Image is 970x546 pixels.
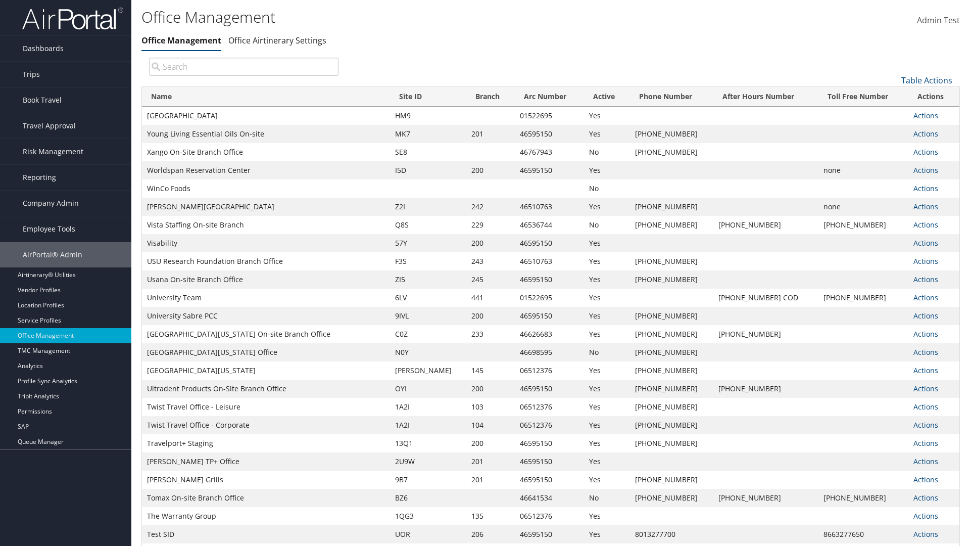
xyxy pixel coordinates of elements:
[713,380,818,398] td: [PHONE_NUMBER]
[584,416,629,434] td: Yes
[142,198,390,216] td: [PERSON_NAME][GEOGRAPHIC_DATA]
[466,252,515,270] td: 243
[466,307,515,325] td: 200
[466,452,515,471] td: 201
[515,325,584,343] td: 46626683
[390,198,466,216] td: Z2I
[390,325,466,343] td: C0Z
[515,489,584,507] td: 46641534
[23,87,62,113] span: Book Travel
[630,125,713,143] td: [PHONE_NUMBER]
[584,216,629,234] td: No
[390,507,466,525] td: 1QG3
[515,507,584,525] td: 06512376
[466,380,515,398] td: 200
[908,87,959,107] th: Actions
[584,270,629,289] td: Yes
[584,325,629,343] td: Yes
[630,416,713,434] td: [PHONE_NUMBER]
[913,275,938,284] a: Actions
[23,216,75,242] span: Employee Tools
[913,165,938,175] a: Actions
[630,307,713,325] td: [PHONE_NUMBER]
[584,161,629,179] td: Yes
[630,87,713,107] th: Phone Number: activate to sort column ascending
[466,325,515,343] td: 233
[23,165,56,190] span: Reporting
[584,507,629,525] td: Yes
[390,234,466,252] td: 57Y
[913,420,938,430] a: Actions
[466,361,515,380] td: 145
[584,489,629,507] td: No
[913,147,938,157] a: Actions
[22,7,123,30] img: airportal-logo.png
[584,361,629,380] td: Yes
[515,471,584,489] td: 46595150
[913,475,938,484] a: Actions
[142,216,390,234] td: Vista Staffing On-site Branch
[713,289,818,307] td: [PHONE_NUMBER] COD
[901,75,952,86] a: Table Actions
[913,256,938,266] a: Actions
[466,525,515,543] td: 206
[630,216,713,234] td: [PHONE_NUMBER]
[630,198,713,216] td: [PHONE_NUMBER]
[466,234,515,252] td: 200
[142,361,390,380] td: [GEOGRAPHIC_DATA][US_STATE]
[390,452,466,471] td: 2U9W
[913,111,938,120] a: Actions
[142,507,390,525] td: The Warranty Group
[713,325,818,343] td: [PHONE_NUMBER]
[515,270,584,289] td: 46595150
[515,216,584,234] td: 46536744
[142,252,390,270] td: USU Research Foundation Branch Office
[913,366,938,375] a: Actions
[913,347,938,357] a: Actions
[23,36,64,61] span: Dashboards
[584,198,629,216] td: Yes
[584,471,629,489] td: Yes
[142,343,390,361] td: [GEOGRAPHIC_DATA][US_STATE] Office
[142,289,390,307] td: University Team
[142,234,390,252] td: Visability
[142,380,390,398] td: Ultradent Products On-Site Branch Office
[913,457,938,466] a: Actions
[390,289,466,307] td: 6LV
[141,35,221,46] a: Office Management
[515,525,584,543] td: 46595150
[515,143,584,161] td: 46767943
[466,216,515,234] td: 229
[584,525,629,543] td: Yes
[515,198,584,216] td: 46510763
[630,398,713,416] td: [PHONE_NUMBER]
[630,343,713,361] td: [PHONE_NUMBER]
[913,202,938,211] a: Actions
[515,234,584,252] td: 46595150
[917,5,960,36] a: Admin Test
[390,161,466,179] td: I5D
[142,489,390,507] td: Tomax On-site Branch Office
[818,87,909,107] th: Toll Free Number: activate to sort column ascending
[584,125,629,143] td: Yes
[515,107,584,125] td: 01522695
[713,216,818,234] td: [PHONE_NUMBER]
[584,234,629,252] td: Yes
[584,343,629,361] td: No
[142,107,390,125] td: [GEOGRAPHIC_DATA]
[630,143,713,161] td: [PHONE_NUMBER]
[515,343,584,361] td: 46698595
[818,489,909,507] td: [PHONE_NUMBER]
[142,161,390,179] td: Worldspan Reservation Center
[584,252,629,270] td: Yes
[390,87,466,107] th: Site ID: activate to sort column ascending
[818,198,909,216] td: none
[515,380,584,398] td: 46595150
[913,511,938,521] a: Actions
[142,452,390,471] td: [PERSON_NAME] TP+ Office
[584,307,629,325] td: Yes
[390,270,466,289] td: ZI5
[584,434,629,452] td: Yes
[142,87,390,107] th: Name: activate to sort column ascending
[515,416,584,434] td: 06512376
